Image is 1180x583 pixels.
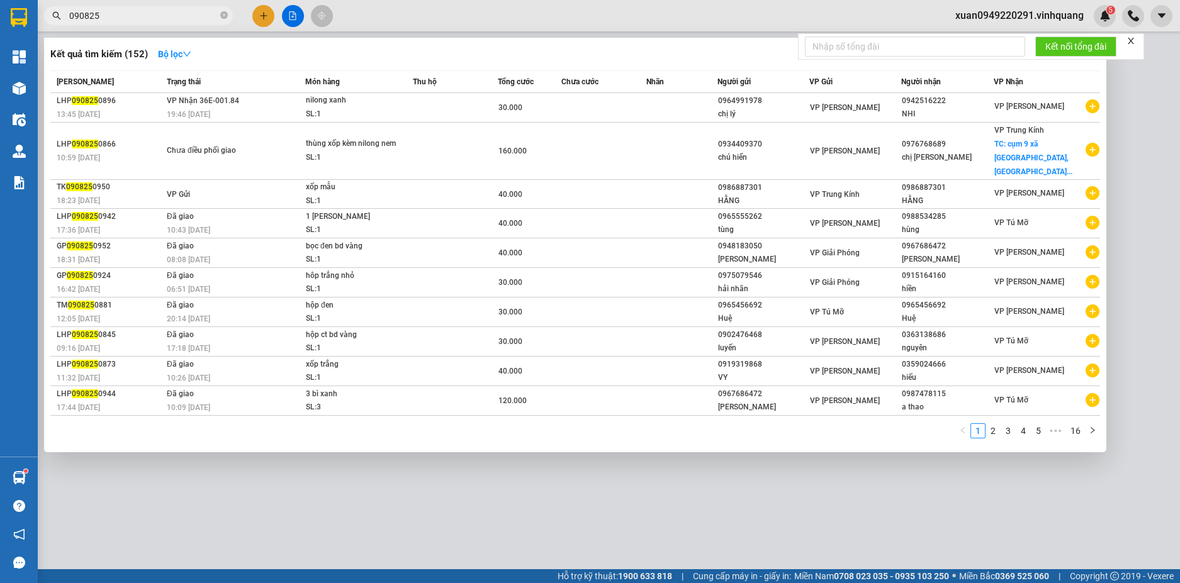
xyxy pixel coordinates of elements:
span: VP Giải Phóng [810,248,860,257]
span: VP Giải Phóng [810,278,860,287]
span: 20:14 [DATE] [167,314,210,323]
div: hôp trắng nhỏ [306,269,400,283]
span: search [52,11,61,20]
div: a thao [902,401,992,414]
span: plus-circle [1086,143,1099,157]
span: VP [PERSON_NAME] [810,367,880,375]
span: 30.000 [498,278,522,287]
img: logo-vxr [11,8,27,27]
div: [PERSON_NAME] [902,253,992,266]
div: 0964991978 [718,94,809,108]
span: Người nhận [901,77,941,86]
span: Món hàng [305,77,340,86]
span: plus-circle [1086,364,1099,377]
img: dashboard-icon [13,50,26,64]
li: 1 [970,423,986,438]
div: HẰNG [902,194,992,208]
span: question-circle [13,500,25,512]
div: TK 0950 [57,180,163,194]
span: down [183,50,191,58]
div: HẰNG [718,194,809,208]
span: VP [PERSON_NAME] [810,103,880,112]
a: 3 [1001,424,1015,438]
img: warehouse-icon [13,82,26,95]
div: 0988534285 [902,210,992,223]
span: [PERSON_NAME] [57,77,114,86]
span: VP [PERSON_NAME] [810,147,880,155]
li: Next Page [1085,423,1100,438]
span: Người gửi [717,77,751,86]
div: NHI [902,108,992,121]
li: 2 [986,423,1001,438]
div: Chưa điều phối giao [167,144,261,158]
div: LHP 0866 [57,138,163,151]
input: Tìm tên, số ĐT hoặc mã đơn [69,9,218,23]
span: Đã giao [167,212,194,221]
span: 17:44 [DATE] [57,403,100,412]
span: plus-circle [1086,186,1099,200]
div: 0363138686 [902,328,992,341]
span: 40.000 [498,367,522,375]
span: notification [13,528,25,540]
span: VP [PERSON_NAME] [994,248,1064,257]
button: left [955,423,970,438]
span: 10:59 [DATE] [57,153,100,162]
div: SL: 1 [306,253,400,267]
span: 06:51 [DATE] [167,285,210,294]
span: VP [PERSON_NAME] [810,337,880,346]
a: 4 [1016,424,1030,438]
span: close [1127,36,1135,45]
div: chị [PERSON_NAME] [902,151,992,164]
div: [PERSON_NAME] [718,401,809,414]
div: 0965456692 [718,299,809,312]
div: 0915164160 [902,269,992,282]
div: 0948183050 [718,240,809,253]
span: 090825 [72,140,98,148]
span: 090825 [72,360,98,369]
div: 0965555262 [718,210,809,223]
div: LHP 0944 [57,387,163,401]
span: VP [PERSON_NAME] [810,219,880,228]
div: LHP 0845 [57,328,163,341]
div: GP 0924 [57,269,163,282]
span: 10:43 [DATE] [167,226,210,235]
span: 09:16 [DATE] [57,344,100,353]
a: 2 [986,424,1000,438]
li: Next 5 Pages [1046,423,1066,438]
span: VP Gửi [167,190,190,199]
div: 0965456692 [902,299,992,312]
span: VP Tú Mỡ [994,218,1028,227]
span: Nhãn [646,77,664,86]
span: VP Tú Mỡ [994,336,1028,345]
div: SL: 1 [306,282,400,296]
span: message [13,557,25,569]
button: Bộ lọcdown [148,44,201,64]
div: chú hiển [718,151,809,164]
span: Thu hộ [413,77,437,86]
span: VP Nhận 36E-001.84 [167,96,239,105]
span: Tổng cước [498,77,534,86]
span: 17:18 [DATE] [167,344,210,353]
div: hùng [902,223,992,236]
span: plus-circle [1086,334,1099,348]
div: hiếu [902,371,992,384]
span: close-circle [220,10,228,22]
span: 30.000 [498,337,522,346]
div: 0967686472 [902,240,992,253]
button: Kết nối tổng đài [1035,36,1116,57]
span: 30.000 [498,308,522,316]
div: luyến [718,341,809,355]
span: VP [PERSON_NAME] [994,102,1064,111]
div: 3 bì xanh [306,387,400,401]
span: 090825 [72,96,98,105]
div: 0976768689 [902,138,992,151]
span: 13:45 [DATE] [57,110,100,119]
div: [PERSON_NAME] [718,253,809,266]
span: left [959,426,967,434]
div: SL: 1 [306,223,400,237]
div: 0967686472 [718,387,809,401]
div: GP 0952 [57,240,163,253]
span: 16:42 [DATE] [57,285,100,294]
input: Nhập số tổng đài [805,36,1025,57]
div: xốp trắng [306,358,400,372]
